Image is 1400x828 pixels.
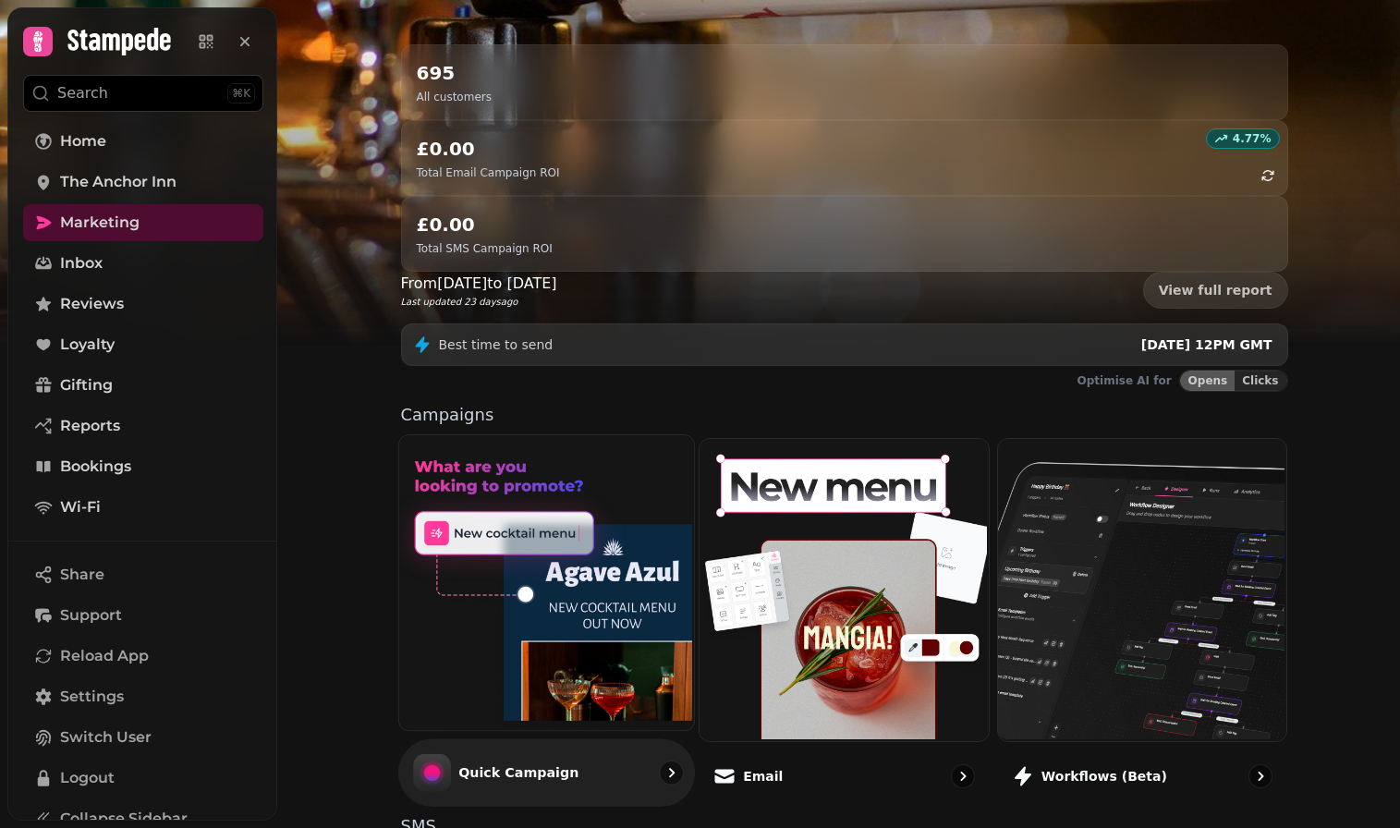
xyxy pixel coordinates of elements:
[996,437,1285,739] img: Workflows (beta)
[60,496,101,518] span: Wi-Fi
[60,171,177,193] span: The Anchor Inn
[1242,375,1278,386] span: Clicks
[1233,131,1272,146] p: 4.77 %
[60,604,122,627] span: Support
[417,90,492,104] p: All customers
[60,293,124,315] span: Reviews
[23,245,263,282] a: Inbox
[743,767,783,785] p: Email
[23,760,263,797] button: Logout
[60,767,115,789] span: Logout
[23,123,263,160] a: Home
[401,273,557,295] p: From [DATE] to [DATE]
[23,719,263,756] button: Switch User
[1235,371,1286,391] button: Clicks
[997,438,1288,803] a: Workflows (beta)Workflows (beta)
[60,212,140,234] span: Marketing
[60,252,103,274] span: Inbox
[401,295,557,309] p: Last updated 23 days ago
[397,434,694,807] a: Quick CampaignQuick Campaign
[417,165,560,180] p: Total Email Campaign ROI
[23,678,263,715] a: Settings
[23,638,263,675] button: Reload App
[396,433,691,728] img: Quick Campaign
[227,83,255,103] div: ⌘K
[23,489,263,526] a: Wi-Fi
[60,645,149,667] span: Reload App
[1041,767,1167,785] p: Workflows (beta)
[23,326,263,363] a: Loyalty
[57,82,108,104] p: Search
[1180,371,1236,391] button: Opens
[1143,272,1288,309] a: View full report
[1188,375,1228,386] span: Opens
[23,408,263,444] a: Reports
[417,136,560,162] h2: £0.00
[1077,373,1172,388] p: Optimise AI for
[698,437,987,739] img: Email
[60,456,131,478] span: Bookings
[662,763,680,782] svg: go to
[23,204,263,241] a: Marketing
[417,60,492,86] h2: 695
[60,686,124,708] span: Settings
[439,335,554,354] p: Best time to send
[60,130,106,152] span: Home
[23,448,263,485] a: Bookings
[23,164,263,201] a: The Anchor Inn
[60,726,152,749] span: Switch User
[401,407,1288,423] p: Campaigns
[23,75,263,112] button: Search⌘K
[699,438,990,803] a: EmailEmail
[417,241,553,256] p: Total SMS Campaign ROI
[458,763,578,782] p: Quick Campaign
[23,597,263,634] button: Support
[954,767,972,785] svg: go to
[23,286,263,323] a: Reviews
[23,556,263,593] button: Share
[60,415,120,437] span: Reports
[60,564,104,586] span: Share
[60,334,115,356] span: Loyalty
[417,212,553,237] h2: £0.00
[23,367,263,404] a: Gifting
[1141,337,1272,352] span: [DATE] 12PM GMT
[1251,767,1270,785] svg: go to
[1252,160,1284,191] button: refresh
[60,374,113,396] span: Gifting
